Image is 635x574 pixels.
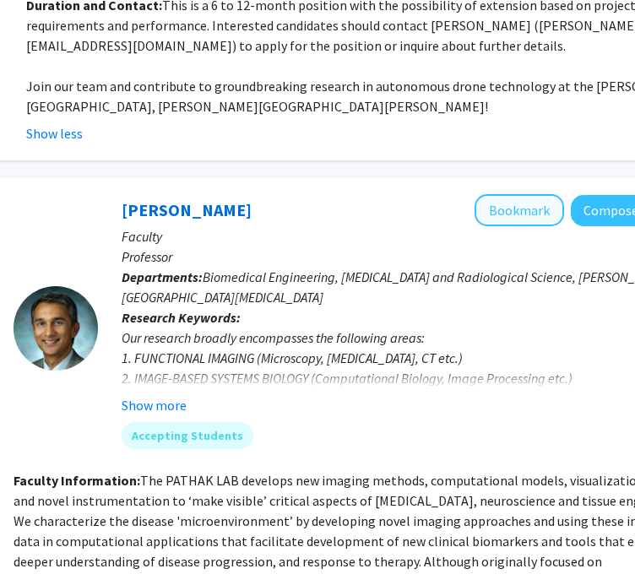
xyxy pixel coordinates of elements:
[122,199,252,220] a: [PERSON_NAME]
[475,194,564,226] button: Add Arvind Pathak to Bookmarks
[26,123,83,143] button: Show less
[122,309,241,326] b: Research Keywords:
[14,472,140,489] b: Faculty Information:
[122,395,187,415] button: Show more
[122,268,203,285] b: Departments:
[13,498,72,561] iframe: Chat
[122,422,253,449] mat-chip: Accepting Students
